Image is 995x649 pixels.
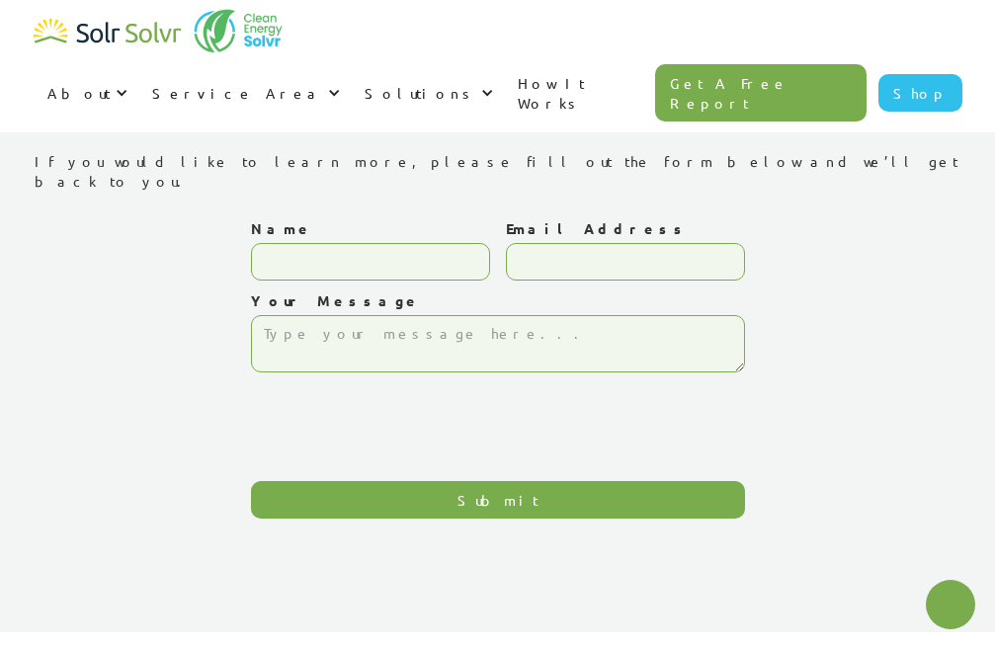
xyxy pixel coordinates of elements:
[251,382,551,459] iframe: reCAPTCHA
[878,74,962,112] a: Shop
[35,151,960,191] div: If you would like to learn more, please fill out the form below and we’ll get back to you.
[251,481,745,519] input: Submit
[152,83,323,103] div: Service Area
[251,218,745,519] form: Contact Us Form
[655,64,867,122] a: Get A Free Report
[251,218,490,238] label: Name
[34,63,138,122] div: About
[506,218,745,238] label: Email Address
[926,580,975,629] button: Open chatbot widget
[504,53,656,132] a: How It Works
[351,63,504,122] div: Solutions
[47,83,111,103] div: About
[138,63,351,122] div: Service Area
[251,290,745,310] label: Your Message
[365,83,476,103] div: Solutions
